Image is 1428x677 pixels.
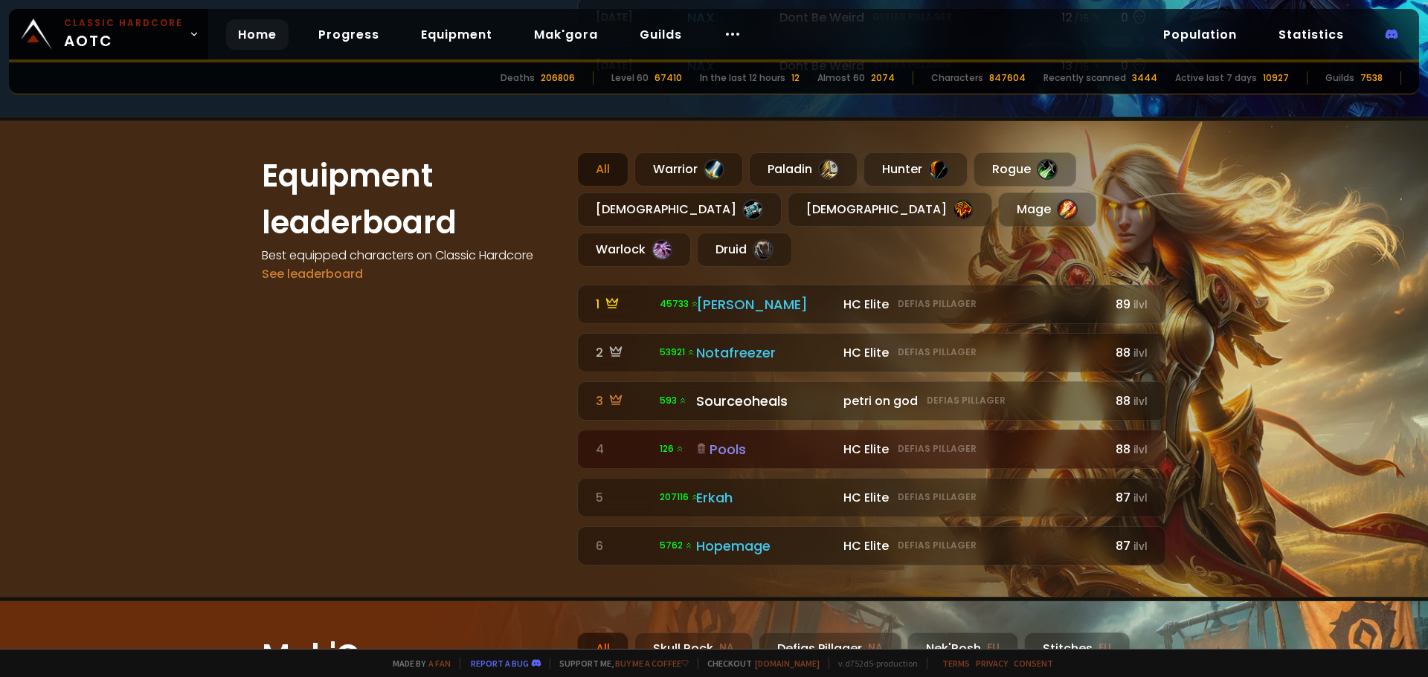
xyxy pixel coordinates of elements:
[577,381,1166,421] a: 3 593 Sourceoheals petri on godDefias Pillager88ilvl
[550,658,689,669] span: Support me,
[898,297,977,311] small: Defias Pillager
[660,490,699,504] span: 207116
[596,343,651,362] div: 2
[843,488,1100,507] div: HC Elite
[927,394,1006,407] small: Defias Pillager
[700,71,785,85] div: In the last 12 hours
[696,439,834,459] div: Pools
[817,71,865,85] div: Almost 60
[577,152,628,187] div: All
[596,537,651,555] div: 6
[696,294,834,314] div: [PERSON_NAME]
[898,346,977,359] small: Defias Pillager
[471,658,529,669] a: Report a bug
[829,658,918,669] span: v. d752d5 - production
[898,539,977,552] small: Defias Pillager
[1325,71,1354,85] div: Guilds
[1133,298,1148,312] small: ilvl
[64,16,183,52] span: AOTC
[759,632,901,664] div: Defias Pillager
[907,632,1018,664] div: Nek'Rosh
[868,641,883,655] small: NA
[577,632,628,664] div: All
[1099,641,1111,655] small: EU
[262,152,559,246] h1: Equipment leaderboard
[611,71,649,85] div: Level 60
[226,19,289,50] a: Home
[1263,71,1289,85] div: 10927
[942,658,970,669] a: Terms
[698,658,820,669] span: Checkout
[1024,632,1130,664] div: Stitches
[974,152,1076,187] div: Rogue
[976,658,1008,669] a: Privacy
[696,536,834,556] div: Hopemage
[791,71,800,85] div: 12
[596,392,651,410] div: 3
[1109,488,1148,507] div: 87
[1109,343,1148,362] div: 88
[1175,71,1257,85] div: Active last 7 days
[634,152,743,187] div: Warrior
[577,233,691,267] div: Warlock
[1132,71,1157,85] div: 3444
[843,537,1100,555] div: HC Elite
[577,192,782,227] div: [DEMOGRAPHIC_DATA]
[1133,491,1148,505] small: ilvl
[522,19,610,50] a: Mak'gora
[660,297,699,311] span: 45733
[660,394,687,407] span: 593
[697,233,792,267] div: Druid
[1360,71,1383,85] div: 7538
[501,71,535,85] div: Deaths
[755,658,820,669] a: [DOMAIN_NAME]
[1109,440,1148,459] div: 88
[64,16,183,30] small: Classic Hardcore
[660,442,684,456] span: 126
[987,641,1000,655] small: EU
[596,295,651,314] div: 1
[843,392,1100,410] div: petri on god
[577,285,1166,324] a: 1 45733 [PERSON_NAME] HC EliteDefias Pillager89ilvl
[1133,540,1148,554] small: ilvl
[898,490,977,504] small: Defias Pillager
[577,333,1166,372] a: 2 53921 Notafreezer HC EliteDefias Pillager88ilvl
[660,346,695,359] span: 53921
[749,152,858,187] div: Paladin
[428,658,451,669] a: a fan
[596,440,651,459] div: 4
[409,19,504,50] a: Equipment
[1014,658,1053,669] a: Consent
[9,9,208,59] a: Classic HardcoreAOTC
[931,71,983,85] div: Characters
[1151,19,1249,50] a: Population
[1109,392,1148,410] div: 88
[719,641,734,655] small: NA
[843,295,1100,314] div: HC Elite
[262,265,363,282] a: See leaderboard
[577,478,1166,517] a: 5 207116 Erkah HC EliteDefias Pillager87ilvl
[634,632,753,664] div: Skull Rock
[898,442,977,456] small: Defias Pillager
[843,440,1100,459] div: HC Elite
[696,391,834,411] div: Sourceoheals
[541,71,575,85] div: 206806
[615,658,689,669] a: Buy me a coffee
[843,343,1100,362] div: HC Elite
[788,192,992,227] div: [DEMOGRAPHIC_DATA]
[1133,346,1148,360] small: ilvl
[577,430,1166,469] a: 4 126 Pools HC EliteDefias Pillager88ilvl
[696,487,834,508] div: Erkah
[654,71,682,85] div: 67410
[1043,71,1126,85] div: Recently scanned
[1133,395,1148,409] small: ilvl
[577,526,1166,566] a: 6 5762 Hopemage HC EliteDefias Pillager87ilvl
[998,192,1096,227] div: Mage
[262,246,559,265] h4: Best equipped characters on Classic Hardcore
[628,19,694,50] a: Guilds
[660,539,693,552] span: 5762
[596,488,651,507] div: 5
[1109,537,1148,555] div: 87
[863,152,968,187] div: Hunter
[1133,443,1148,457] small: ilvl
